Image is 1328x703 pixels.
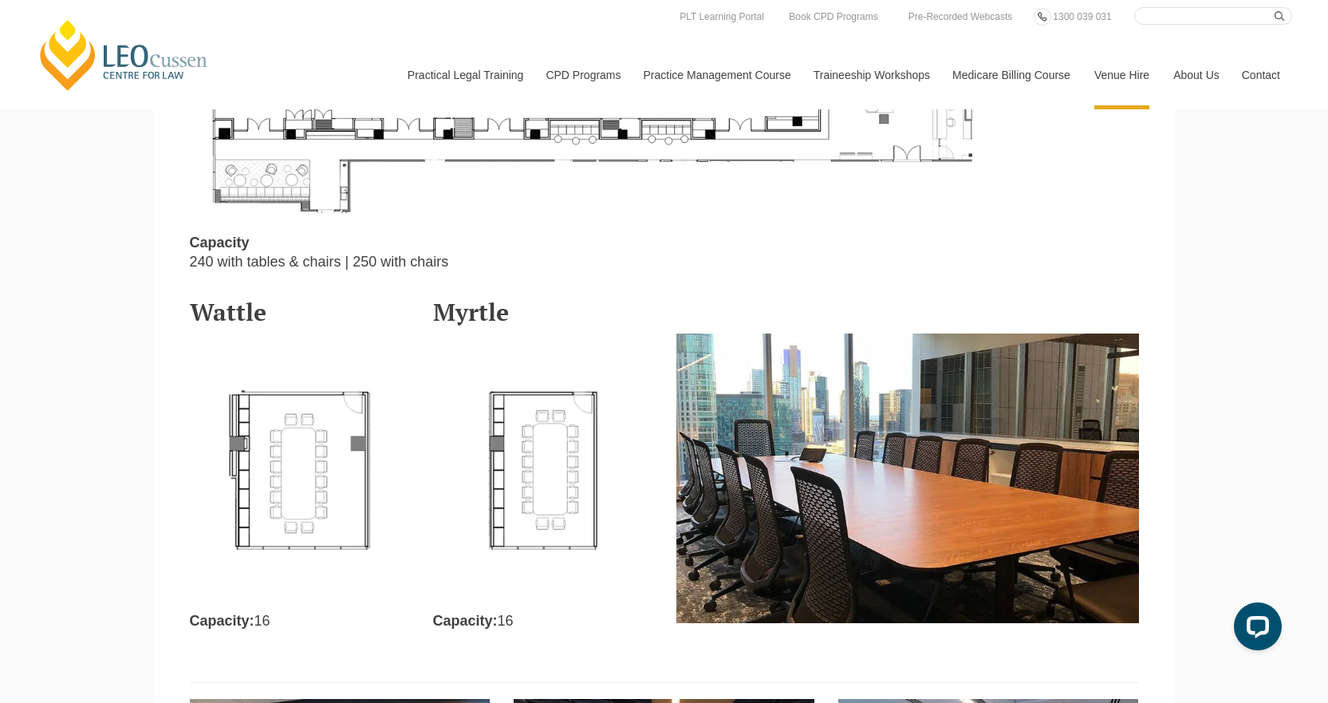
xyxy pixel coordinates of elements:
[433,299,652,326] h3: Myrtle
[802,41,940,109] a: Traineeship Workshops
[190,235,250,251] strong: Capacity
[940,41,1082,109] a: Medicare Billing Course
[433,612,652,630] p: 16
[534,41,631,109] a: CPD Programs
[433,334,652,608] img: Myrtle meeting room floor plan
[190,234,1139,271] p: 240 with tables & chairs | 250 with chairs
[190,612,409,630] p: 16
[904,8,1017,26] a: Pre-Recorded Webcasts
[1221,596,1288,663] iframe: LiveChat chat widget
[676,8,768,26] a: PLT Learning Portal
[676,334,1139,623] img: Meeting room with city view
[433,613,498,629] strong: Capacity:
[1230,41,1292,109] a: Contact
[785,8,881,26] a: Book CPD Programs
[632,41,802,109] a: Practice Management Course
[36,18,212,93] a: [PERSON_NAME] Centre for Law
[1049,8,1115,26] a: 1300 039 031
[1161,41,1230,109] a: About Us
[190,299,409,326] h3: Wattle
[1053,11,1111,22] span: 1300 039 031
[1082,41,1161,109] a: Venue Hire
[190,334,409,608] img: Wattle meeting room floor plan
[190,613,254,629] strong: Capacity:
[396,41,534,109] a: Practical Legal Training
